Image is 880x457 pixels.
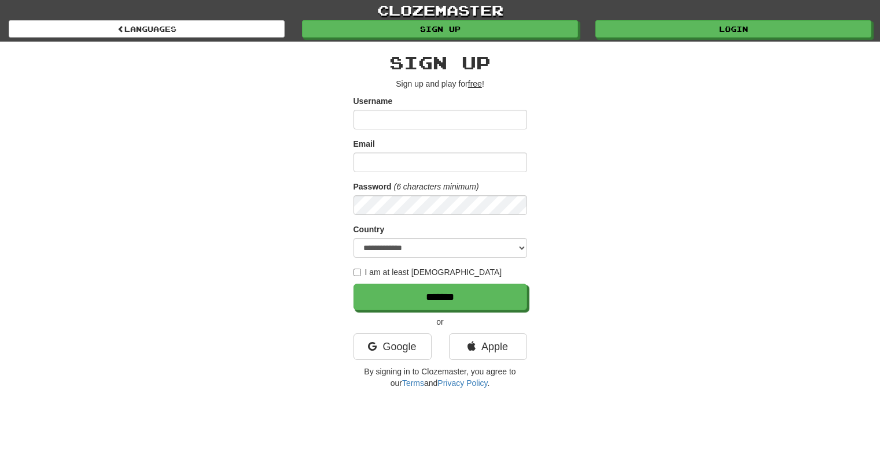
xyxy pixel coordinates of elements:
[354,224,385,235] label: Country
[468,79,482,88] u: free
[449,333,527,360] a: Apple
[354,333,432,360] a: Google
[354,53,527,72] h2: Sign up
[354,78,527,90] p: Sign up and play for !
[354,138,375,150] label: Email
[9,20,285,38] a: Languages
[354,269,361,276] input: I am at least [DEMOGRAPHIC_DATA]
[354,181,392,192] label: Password
[302,20,578,38] a: Sign up
[437,378,487,388] a: Privacy Policy
[354,366,527,389] p: By signing in to Clozemaster, you agree to our and .
[394,182,479,191] em: (6 characters minimum)
[595,20,871,38] a: Login
[354,266,502,278] label: I am at least [DEMOGRAPHIC_DATA]
[402,378,424,388] a: Terms
[354,95,393,107] label: Username
[354,316,527,328] p: or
